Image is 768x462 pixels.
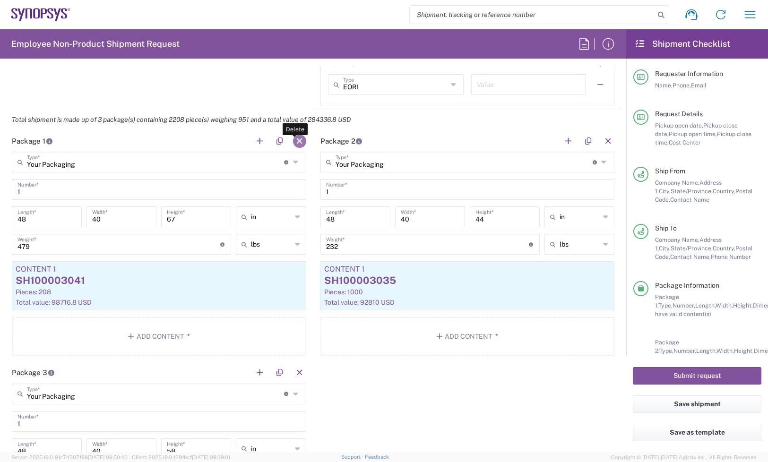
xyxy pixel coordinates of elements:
span: Contact Name [670,196,709,203]
span: Height, [734,347,754,354]
span: Name, [655,82,673,89]
h2: Package 1 [12,137,53,146]
h2: Shipment Checklist [635,38,730,50]
span: Package Information [655,282,719,289]
span: Package 1: [655,293,679,309]
span: Server: 2025.19.0-91c74307f99 [11,454,128,460]
span: Pickup open date, [655,122,703,129]
div: Content 1 [324,265,611,274]
span: Request Details [655,110,703,118]
span: Company Name, [655,179,699,186]
div: Content 1 [16,265,302,274]
span: Copyright © [DATE]-[DATE] Agistix Inc., All Rights Reserved [611,453,757,462]
span: Ship To [655,224,677,232]
div: Total value: 98716.8 USD [16,298,302,307]
span: Phone Number [711,253,751,260]
span: City, [659,188,671,195]
span: Width, [716,302,733,309]
div: Pieces: 208 [16,288,302,296]
h2: Package 3 [12,368,55,377]
button: Save as template [633,424,761,441]
h2: Package 2 [320,137,363,146]
span: Email [691,82,707,89]
span: [DATE] 09:39:01 [192,454,230,460]
span: Cost Center [669,139,701,146]
span: Country, [713,245,735,252]
span: Pickup open time, [669,130,717,137]
a: Support [341,454,365,460]
button: Submit request [633,367,761,385]
span: Height, [733,302,753,309]
span: Country, [713,188,735,195]
span: Type, [658,302,673,309]
a: Feedback [365,454,389,460]
span: City, [659,245,671,252]
span: Ship From [655,167,685,175]
span: [DATE] 09:50:40 [88,454,128,460]
span: Length, [696,347,716,354]
button: Add Content* [12,317,306,356]
h2: Employee Non-Product Shipment Request [11,38,180,50]
span: Number, [673,302,695,309]
span: Width, [716,347,734,354]
button: Save shipment [633,395,761,413]
span: State/Province, [671,188,713,195]
span: Length, [695,302,716,309]
div: Total value: 92810 USD [324,298,611,307]
span: Company Name, [655,236,699,243]
span: Requester Information [655,70,723,77]
span: Type, [659,347,673,354]
input: Shipment, tracking or reference number [410,6,655,24]
button: Add Content* [320,317,615,356]
div: SH100003041 [16,274,302,288]
span: Contact Name, [670,253,711,260]
div: SH100003035 [324,274,611,288]
div: Pieces: 1000 [324,288,611,296]
span: State/Province, [671,245,713,252]
span: Number, [673,347,696,354]
em: Total shipment is made up of 3 package(s) containing 2208 piece(s) weighing 951 and a total value... [5,116,358,123]
span: Package 2: [655,339,679,354]
span: Client: 2025.19.0-129fbcf [132,454,230,460]
span: Phone, [673,82,691,89]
